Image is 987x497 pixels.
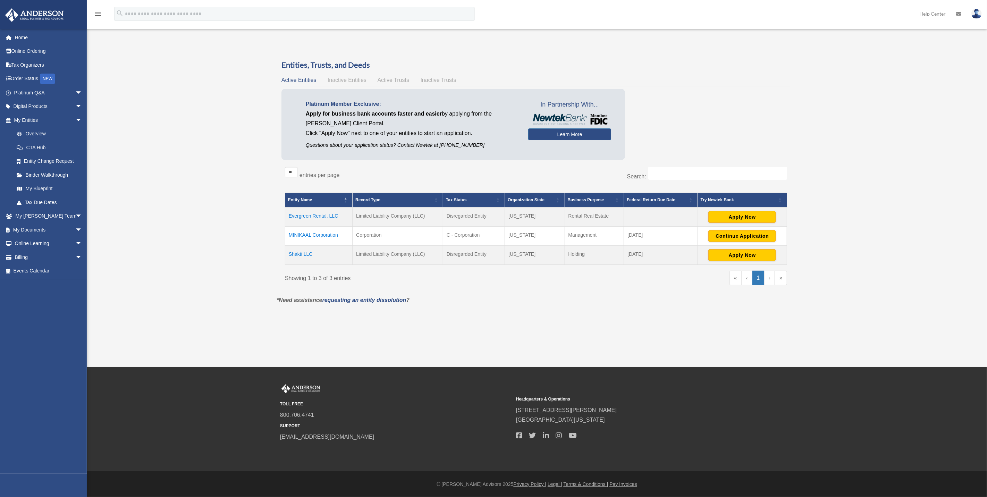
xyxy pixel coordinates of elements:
[5,100,93,113] a: Digital Productsarrow_drop_down
[443,226,505,245] td: C - Corporation
[5,44,93,58] a: Online Ordering
[75,113,89,127] span: arrow_drop_down
[528,99,611,110] span: In Partnership With...
[505,226,565,245] td: [US_STATE]
[280,412,314,418] a: 800.706.4741
[698,193,787,207] th: Try Newtek Bank : Activate to sort
[355,197,380,202] span: Record Type
[353,207,443,227] td: Limited Liability Company (LLC)
[729,271,742,285] a: First
[280,422,511,430] small: SUPPORT
[288,197,312,202] span: Entity Name
[565,245,624,265] td: Holding
[624,245,698,265] td: [DATE]
[75,100,89,114] span: arrow_drop_down
[281,60,791,70] h3: Entities, Trusts, and Deeds
[10,154,89,168] a: Entity Change Request
[10,141,89,154] a: CTA Hub
[505,193,565,207] th: Organization State: Activate to sort
[285,226,353,245] td: MINIKAAL Corporation
[701,196,776,204] div: Try Newtek Bank
[40,74,55,84] div: NEW
[87,480,987,489] div: © [PERSON_NAME] Advisors 2025
[306,111,442,117] span: Apply for business bank accounts faster and easier
[548,481,562,487] a: Legal |
[10,195,89,209] a: Tax Due Dates
[971,9,982,19] img: User Pic
[775,271,787,285] a: Last
[116,9,124,17] i: search
[443,193,505,207] th: Tax Status: Activate to sort
[277,297,410,303] em: *Need assistance ?
[516,407,617,413] a: [STREET_ADDRESS][PERSON_NAME]
[94,12,102,18] a: menu
[281,77,316,83] span: Active Entities
[5,113,89,127] a: My Entitiesarrow_drop_down
[300,172,340,178] label: entries per page
[75,237,89,251] span: arrow_drop_down
[5,31,93,44] a: Home
[280,434,374,440] a: [EMAIL_ADDRESS][DOMAIN_NAME]
[285,245,353,265] td: Shakti LLC
[5,223,93,237] a: My Documentsarrow_drop_down
[516,396,747,403] small: Headquarters & Operations
[624,226,698,245] td: [DATE]
[532,114,608,125] img: NewtekBankLogoSM.png
[285,271,531,283] div: Showing 1 to 3 of 3 entries
[285,193,353,207] th: Entity Name: Activate to invert sorting
[421,77,456,83] span: Inactive Trusts
[75,209,89,224] span: arrow_drop_down
[752,271,765,285] a: 1
[609,481,637,487] a: Pay Invoices
[306,141,518,150] p: Questions about your application status? Contact Newtek at [PHONE_NUMBER]
[75,223,89,237] span: arrow_drop_down
[285,207,353,227] td: Evergreen Rental, LLC
[328,77,366,83] span: Inactive Entities
[5,237,93,251] a: Online Learningarrow_drop_down
[443,245,505,265] td: Disregarded Entity
[306,109,518,128] p: by applying from the [PERSON_NAME] Client Portal.
[5,250,93,264] a: Billingarrow_drop_down
[10,127,86,141] a: Overview
[708,249,776,261] button: Apply Now
[514,481,547,487] a: Privacy Policy |
[624,193,698,207] th: Federal Return Due Date: Activate to sort
[565,226,624,245] td: Management
[568,197,604,202] span: Business Purpose
[353,245,443,265] td: Limited Liability Company (LLC)
[565,207,624,227] td: Rental Real Estate
[528,128,611,140] a: Learn More
[353,226,443,245] td: Corporation
[5,72,93,86] a: Order StatusNEW
[306,99,518,109] p: Platinum Member Exclusive:
[5,264,93,278] a: Events Calendar
[353,193,443,207] th: Record Type: Activate to sort
[3,8,66,22] img: Anderson Advisors Platinum Portal
[708,230,776,242] button: Continue Application
[10,168,89,182] a: Binder Walkthrough
[508,197,545,202] span: Organization State
[322,297,406,303] a: requesting an entity dissolution
[627,174,646,179] label: Search:
[764,271,775,285] a: Next
[505,245,565,265] td: [US_STATE]
[5,86,93,100] a: Platinum Q&Aarrow_drop_down
[627,197,675,202] span: Federal Return Due Date
[565,193,624,207] th: Business Purpose: Activate to sort
[5,58,93,72] a: Tax Organizers
[378,77,410,83] span: Active Trusts
[5,209,93,223] a: My [PERSON_NAME] Teamarrow_drop_down
[94,10,102,18] i: menu
[516,417,605,423] a: [GEOGRAPHIC_DATA][US_STATE]
[75,86,89,100] span: arrow_drop_down
[708,211,776,223] button: Apply Now
[10,182,89,196] a: My Blueprint
[280,401,511,408] small: TOLL FREE
[75,250,89,264] span: arrow_drop_down
[306,128,518,138] p: Click "Apply Now" next to one of your entities to start an application.
[564,481,608,487] a: Terms & Conditions |
[280,384,322,393] img: Anderson Advisors Platinum Portal
[505,207,565,227] td: [US_STATE]
[742,271,752,285] a: Previous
